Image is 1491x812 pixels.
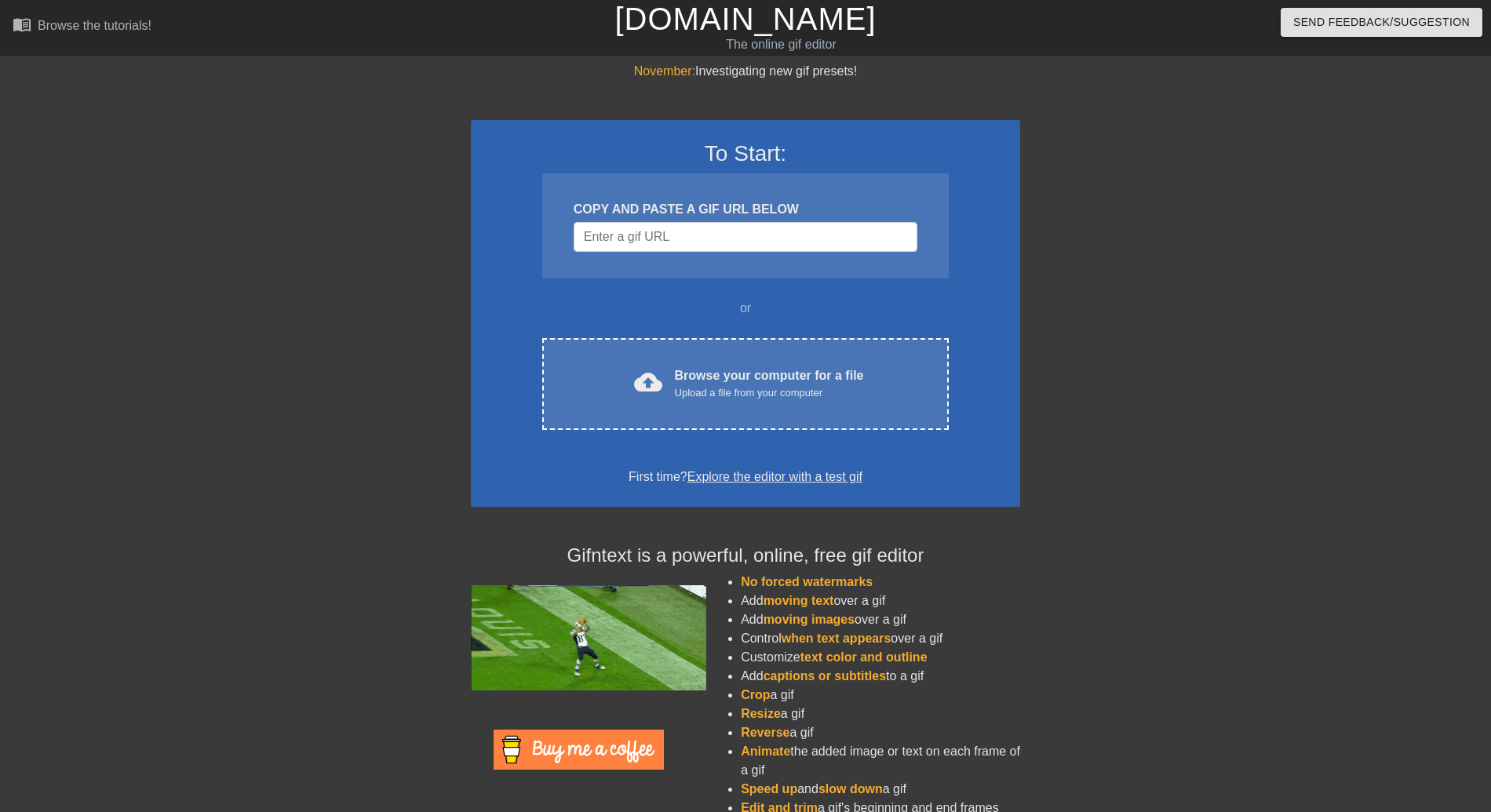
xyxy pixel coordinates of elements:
button: Send Feedback/Suggestion [1281,8,1482,37]
div: The online gif editor [505,35,1057,54]
li: a gif [741,705,1020,723]
h4: Gifntext is a powerful, online, free gif editor [471,544,1020,567]
span: text color and outline [800,650,928,664]
span: Speed up [741,782,797,796]
h3: To Start: [491,140,1000,167]
div: Investigating new gif presets! [471,62,1020,81]
span: Resize [741,707,781,720]
span: Reverse [741,726,789,739]
a: Browse the tutorials! [13,15,151,39]
li: Add over a gif [741,610,1020,629]
span: when text appears [782,632,891,645]
li: a gif [741,686,1020,705]
span: slow down [818,782,883,796]
li: and a gif [741,780,1020,799]
div: COPY AND PASTE A GIF URL BELOW [574,200,917,219]
span: menu_book [13,15,31,34]
li: Control over a gif [741,629,1020,648]
span: moving images [764,613,855,626]
div: Browse the tutorials! [38,19,151,32]
span: Animate [741,745,790,758]
span: cloud_upload [634,368,662,396]
li: the added image or text on each frame of a gif [741,742,1020,780]
span: captions or subtitles [764,669,886,683]
div: Upload a file from your computer [675,385,864,401]
span: November: [634,64,695,78]
img: football_small.gif [471,585,706,690]
div: Browse your computer for a file [675,366,864,401]
div: First time? [491,468,1000,486]
li: Add to a gif [741,667,1020,686]
li: Add over a gif [741,592,1020,610]
input: Username [574,222,917,252]
span: Send Feedback/Suggestion [1293,13,1470,32]
div: or [512,299,979,318]
span: moving text [764,594,834,607]
li: Customize [741,648,1020,667]
a: Explore the editor with a test gif [687,470,862,483]
a: [DOMAIN_NAME] [614,2,876,36]
span: Crop [741,688,770,701]
span: No forced watermarks [741,575,873,588]
img: Buy Me A Coffee [494,730,664,770]
li: a gif [741,723,1020,742]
